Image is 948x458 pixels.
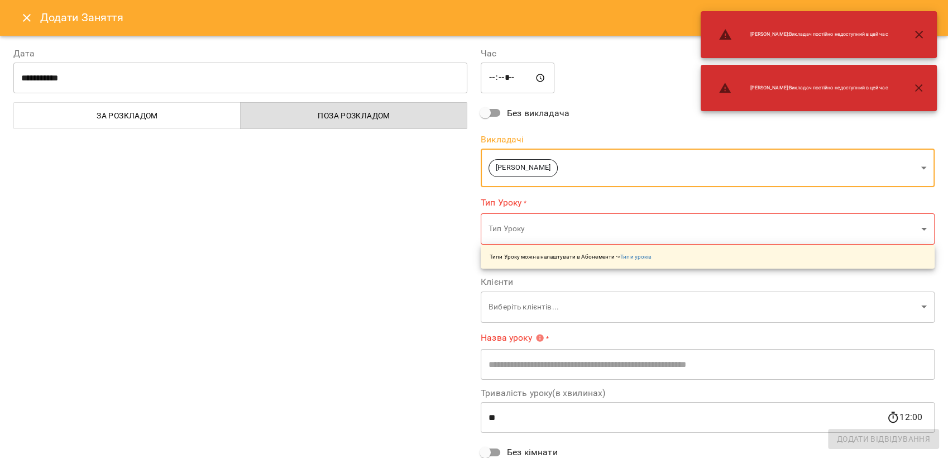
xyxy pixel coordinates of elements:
button: За розкладом [13,102,241,129]
li: [PERSON_NAME] : Викладач постійно недоступний в цей час [710,77,897,99]
div: Тип Уроку [481,213,935,245]
button: Close [13,4,40,31]
span: Назва уроку [481,333,544,342]
label: Дата [13,49,467,58]
a: Типи уроків [620,254,652,260]
span: Поза розкладом [247,109,461,122]
span: Без викладача [507,107,569,120]
label: Час [481,49,935,58]
p: Типи Уроку можна налаштувати в Абонементи -> [490,252,652,261]
label: Тип Уроку [481,196,935,209]
p: Тип Уроку [489,223,917,235]
label: Клієнти [481,278,935,287]
label: Тривалість уроку(в хвилинах) [481,389,935,398]
li: [PERSON_NAME] : Викладач постійно недоступний в цей час [710,23,897,46]
label: Викладачі [481,135,935,144]
div: [PERSON_NAME] [481,149,935,187]
h6: Додати Заняття [40,9,935,26]
span: За розкладом [21,109,234,122]
span: [PERSON_NAME] [489,163,557,173]
p: Виберіть клієнтів... [489,302,917,313]
svg: Вкажіть назву уроку або виберіть клієнтів [535,333,544,342]
div: Виберіть клієнтів... [481,291,935,323]
button: Поза розкладом [240,102,467,129]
